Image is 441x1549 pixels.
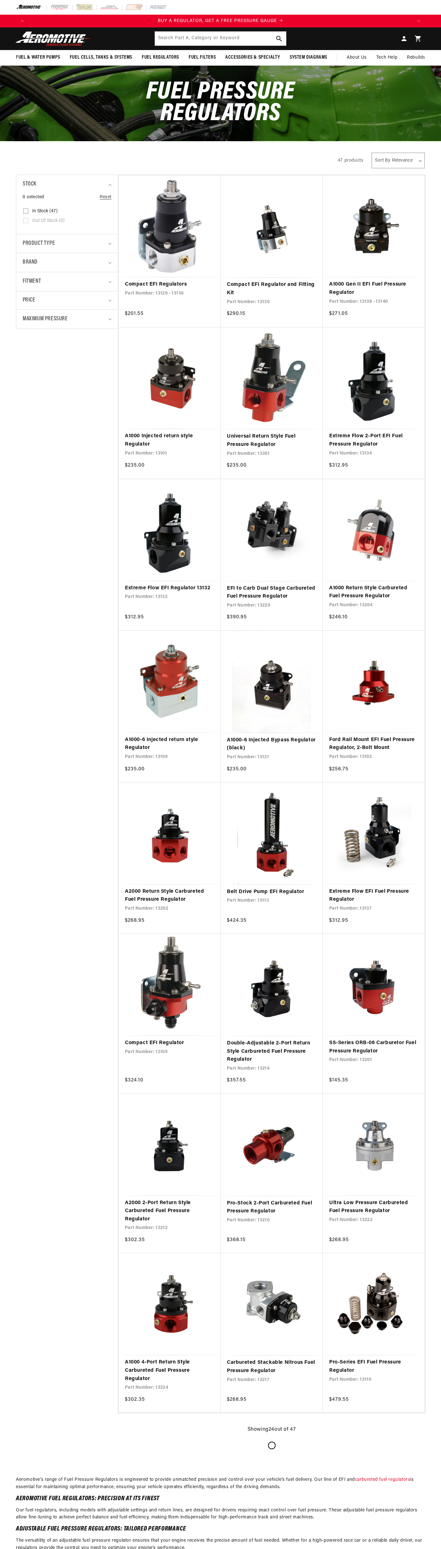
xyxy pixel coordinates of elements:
span: Out of stock (0) [32,218,65,224]
span: In stock (47) [32,208,58,214]
a: A2000 2-Port Return Style Carbureted Fuel Pressure Regulator [125,1199,214,1224]
p: Aeromotive’s range of Fuel Pressure Regulators is engineered to provide unmatched precision and c... [16,1476,425,1491]
span: Accessories & Specialty [225,54,280,61]
input: Search by Part Number, Category or Keyword [155,32,286,46]
h2: Aeromotive Fuel Regulators: Precision at Its Finest [16,1496,425,1502]
span: Fuel Filters [189,54,216,61]
summary: Accessories & Specialty [220,50,285,65]
span: Fuel Pressure Regulators [146,80,294,127]
span: Stock [23,180,36,189]
span: Tech Help [376,54,397,61]
span: 47 products [338,158,364,163]
a: Ultra Low Pressure Carbureted Fuel Pressure Regulator [329,1199,418,1215]
a: Compact EFI Regulator and Fitting Kit [227,281,316,297]
a: Belt Drive Pump EFI Regulator [227,888,316,896]
summary: Fuel Regulators [137,50,184,65]
a: Ford Rail Mount EFI Fuel Pressure Regulator, 2-Bolt Mount [329,736,418,752]
summary: Stock (0 selected) [23,175,112,194]
a: Reset [100,194,112,201]
button: Translation missing: en.sections.announcements.previous_announcement [16,15,29,27]
summary: Price [23,291,112,309]
a: A1000-6 Injected Bypass Regulator (black) [227,736,316,753]
span: Fuel Cells, Tanks & Systems [70,54,132,61]
a: Extreme Flow EFI Regulator 13132 [125,584,214,593]
a: Carbureted Stackable Nitrous Fuel Pressure Regulator [227,1359,316,1375]
summary: Brand (0 selected) [23,253,112,272]
summary: Maximum Pressure (0 selected) [23,310,112,329]
summary: Product type (0 selected) [23,234,112,253]
a: EFI to Carb Dual Stage Carbureted Fuel Pressure Regulator [227,585,316,601]
button: search button [272,32,286,46]
h2: Adjustable Fuel Pressure Regulators: Tailored Performance [16,1526,425,1532]
span: BUY A REGULATOR, GET A FREE PRESSURE GAUGE [158,18,277,23]
span: About Us [347,55,367,60]
a: SS-Series ORB-06 Carburetor Fuel Pressure Regulator [329,1039,418,1055]
a: About Us [342,50,372,65]
a: A1000 4-Port Return Style Carbureted Fuel Pressure Regulator [125,1358,214,1383]
a: Extreme Flow EFI Fuel Pressure Regulator [329,888,418,904]
a: Compact EFI Regulators [125,280,214,289]
summary: Fuel & Water Pumps [11,50,65,65]
a: Double-Adjustable 2-Port Return Style Carbureted Fuel Pressure Regulator [227,1039,316,1064]
div: 1 of 4 [29,18,412,25]
div: Announcement [29,18,412,25]
a: A1000-6 Injected return style Regulator [125,736,214,752]
a: A1000 Gen II EFI Fuel Pressure Regulator [329,280,418,297]
summary: Fitment (0 selected) [23,272,112,291]
summary: Fuel Cells, Tanks & Systems [65,50,137,65]
span: System Diagrams [290,54,327,61]
summary: System Diagrams [285,50,332,65]
button: Translation missing: en.sections.announcements.next_announcement [412,15,425,27]
span: Price [23,296,35,305]
p: Showing out of 47 [248,1426,296,1434]
span: Brand [23,258,38,267]
a: Compact EFI Regulator [125,1039,214,1047]
a: Universal Return Style Fuel Pressure Regulator [227,433,316,449]
a: A1000 Injected return style Regulator [125,432,214,448]
a: BUY A REGULATOR, GET A FREE PRESSURE GAUGE [29,18,412,25]
summary: Rebuilds [402,50,430,65]
span: Maximum Pressure [23,315,68,324]
summary: Fuel Filters [184,50,220,65]
span: Fuel & Water Pumps [16,54,60,61]
span: 0 selected [23,194,44,201]
summary: Tech Help [372,50,402,65]
span: Fitment [23,277,41,286]
p: Our fuel regulators, including models with adjustable settings and return lines, are designed for... [16,1507,425,1521]
a: Extreme Flow 2-Port EFI Fuel Pressure Regulator [329,432,418,448]
a: carbureted fuel regulators [355,1477,410,1482]
span: Fuel Regulators [142,54,179,61]
span: Product type [23,239,55,248]
a: A1000 Return Style Carbureted Fuel Pressure Regulator [329,584,418,600]
span: Rebuilds [407,54,425,61]
a: Pro-Stock 2-Port Carbureted Fuel Pressure Regulator [227,1199,316,1216]
span: 24 [269,1427,274,1432]
a: Pro-Series EFI Fuel Pressure Regulator [329,1358,418,1375]
a: A2000 Return Style Carbureted Fuel Pressure Regulator [125,888,214,904]
img: Aeromotive [14,31,93,46]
